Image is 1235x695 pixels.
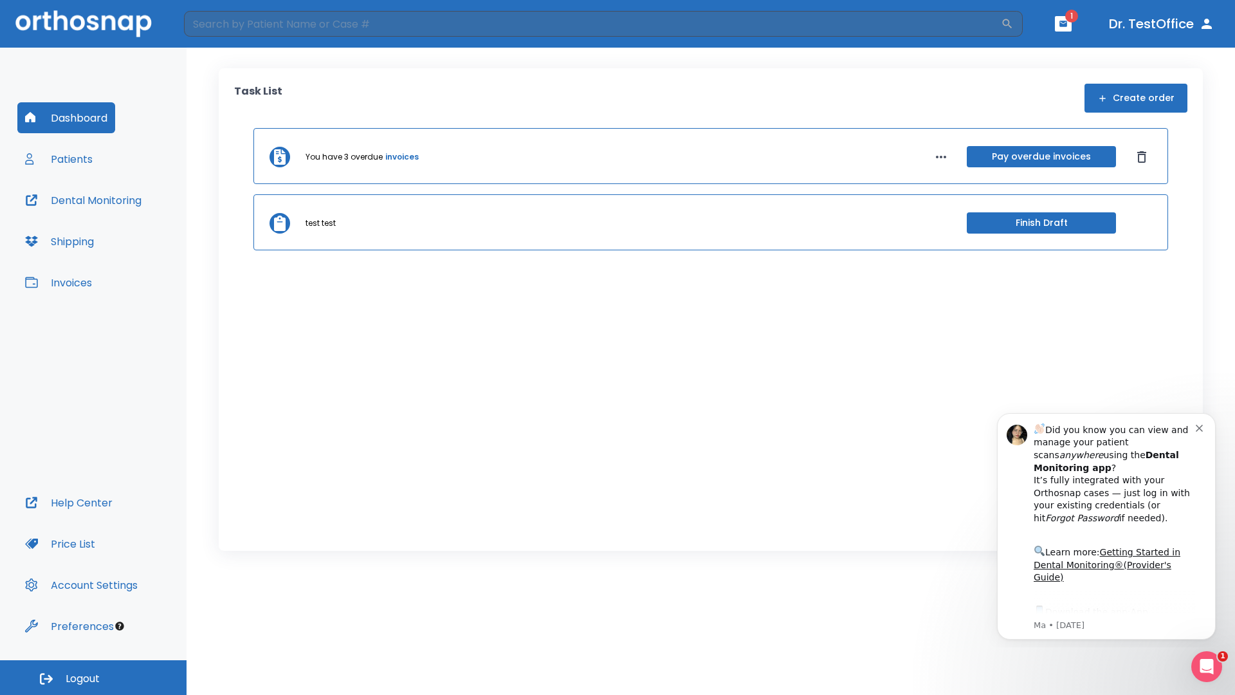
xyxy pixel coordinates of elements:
[114,620,125,632] div: Tooltip anchor
[17,611,122,642] button: Preferences
[967,146,1116,167] button: Pay overdue invoices
[1131,147,1152,167] button: Dismiss
[17,226,102,257] button: Shipping
[306,151,383,163] p: You have 3 overdue
[1084,84,1187,113] button: Create order
[17,267,100,298] button: Invoices
[66,672,100,686] span: Logout
[56,218,218,230] p: Message from Ma, sent 6w ago
[1104,12,1220,35] button: Dr. TestOffice
[1065,10,1078,23] span: 1
[17,570,145,600] button: Account Settings
[967,212,1116,234] button: Finish Draft
[385,151,419,163] a: invoices
[17,144,100,174] button: Patients
[234,84,282,113] p: Task List
[15,10,152,37] img: Orthosnap
[1218,651,1228,662] span: 1
[978,402,1235,647] iframe: Intercom notifications message
[17,487,120,518] button: Help Center
[1191,651,1222,682] iframe: Intercom live chat
[56,202,218,268] div: Download the app: | ​ Let us know if you need help getting started!
[306,218,336,229] p: test test
[184,11,1001,37] input: Search by Patient Name or Case #
[218,20,228,30] button: Dismiss notification
[17,102,115,133] button: Dashboard
[17,528,103,559] button: Price List
[17,185,149,216] button: Dental Monitoring
[56,205,170,228] a: App Store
